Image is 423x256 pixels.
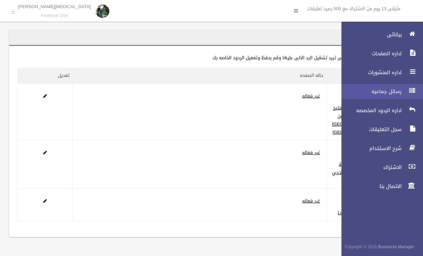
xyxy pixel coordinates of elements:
[336,69,404,76] span: اداره المنشورات
[336,27,423,42] a: بياناتى
[326,68,384,84] th: الصفحه
[336,126,404,133] span: سجل التعليقات
[336,31,404,38] span: بياناتى
[332,104,381,136] a: الخلطة السرية لتفتيح الجسم والبشرة من [GEOGRAPHIC_DATA] و[GEOGRAPHIC_DATA]
[336,145,404,152] span: شرح الاستخدام
[336,103,423,118] a: اداره الردود المخصصه
[302,148,320,157] a: غير فعاله
[332,160,378,185] a: التركيبة الكورية التايلاندية لتفتيح علاجي للبشرة والجسم
[43,148,47,157] a: Edit
[336,122,423,137] a: سجل التعليقات
[336,84,423,99] a: رسائل جماعيه
[338,209,372,217] a: LumiSkin Secrets
[336,65,423,80] a: اداره المنشورات
[336,88,404,95] span: رسائل جماعيه
[336,107,404,114] span: اداره الردود المخصصه
[336,164,404,171] span: الاشتراك
[43,197,47,205] a: Edit
[336,183,404,190] span: الاتصال بنا
[345,243,377,251] span: Copyright © 2015
[43,92,47,100] a: Edit
[336,160,423,175] a: الاشتراك
[18,68,73,84] th: تعديل
[336,50,404,57] span: اداره الصفحات
[18,13,91,18] small: Facebook User
[336,179,423,194] a: الاتصال بنا
[336,46,423,61] a: اداره الصفحات
[17,54,384,62] div: اضغط على الصفحه التى تريد تشغيل الرد الالى عليها وقم بحفظ وتفعيل الردود الخاصه بك
[378,243,414,251] strong: Bussiness Manager
[18,4,91,9] p: [MEDICAL_DATA][PERSON_NAME]
[302,92,320,100] a: غير فعاله
[72,68,326,84] th: حاله الصفحه
[336,141,423,156] a: شرح الاستخدام
[302,197,320,205] a: غير فعاله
